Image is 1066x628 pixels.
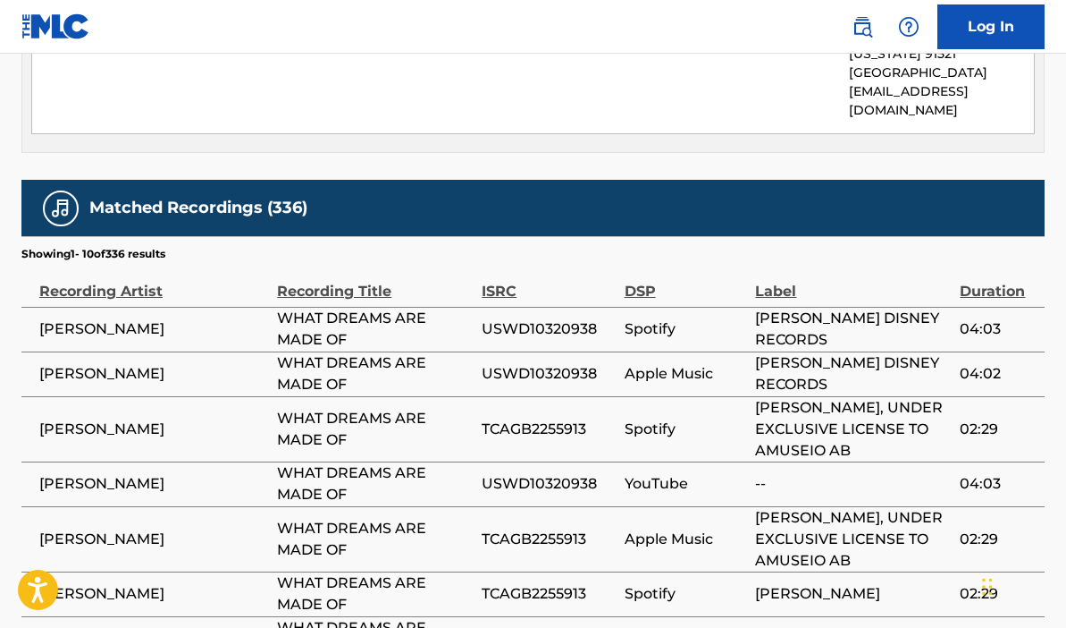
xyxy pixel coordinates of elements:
[625,318,747,340] span: Spotify
[482,529,615,550] span: TCAGB2255913
[625,473,747,495] span: YouTube
[625,529,747,550] span: Apple Music
[39,262,268,302] div: Recording Artist
[937,4,1045,49] a: Log In
[39,419,268,440] span: [PERSON_NAME]
[39,473,268,495] span: [PERSON_NAME]
[277,308,473,351] span: WHAT DREAMS ARE MADE OF
[891,9,927,45] div: Help
[277,352,473,395] span: WHAT DREAMS ARE MADE OF
[625,583,747,605] span: Spotify
[849,64,1034,82] p: [GEOGRAPHIC_DATA]
[755,583,951,605] span: [PERSON_NAME]
[982,560,993,614] div: Drag
[277,262,473,302] div: Recording Title
[625,262,747,302] div: DSP
[482,318,615,340] span: USWD10320938
[277,408,473,451] span: WHAT DREAMS ARE MADE OF
[277,573,473,615] span: WHAT DREAMS ARE MADE OF
[21,246,165,262] p: Showing 1 - 10 of 336 results
[39,318,268,340] span: [PERSON_NAME]
[960,318,1036,340] span: 04:03
[849,82,1034,120] p: [EMAIL_ADDRESS][DOMAIN_NAME]
[898,16,919,38] img: help
[39,529,268,550] span: [PERSON_NAME]
[39,583,268,605] span: [PERSON_NAME]
[852,16,873,38] img: search
[89,198,307,218] h5: Matched Recordings (336)
[960,583,1036,605] span: 02:29
[21,13,90,39] img: MLC Logo
[625,419,747,440] span: Spotify
[277,518,473,561] span: WHAT DREAMS ARE MADE OF
[50,198,71,219] img: Matched Recordings
[482,419,615,440] span: TCAGB2255913
[755,262,951,302] div: Label
[482,363,615,385] span: USWD10320938
[844,9,880,45] a: Public Search
[960,363,1036,385] span: 04:02
[482,473,615,495] span: USWD10320938
[755,308,951,351] span: [PERSON_NAME] DISNEY RECORDS
[625,363,747,385] span: Apple Music
[39,363,268,385] span: [PERSON_NAME]
[482,583,615,605] span: TCAGB2255913
[960,262,1036,302] div: Duration
[482,262,615,302] div: ISRC
[277,463,473,505] span: WHAT DREAMS ARE MADE OF
[755,507,951,572] span: [PERSON_NAME], UNDER EXCLUSIVE LICENSE TO AMUSEIO AB
[755,352,951,395] span: [PERSON_NAME] DISNEY RECORDS
[960,473,1036,495] span: 04:03
[755,473,951,495] span: --
[977,542,1066,628] iframe: Chat Widget
[960,529,1036,550] span: 02:29
[755,397,951,462] span: [PERSON_NAME], UNDER EXCLUSIVE LICENSE TO AMUSEIO AB
[960,419,1036,440] span: 02:29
